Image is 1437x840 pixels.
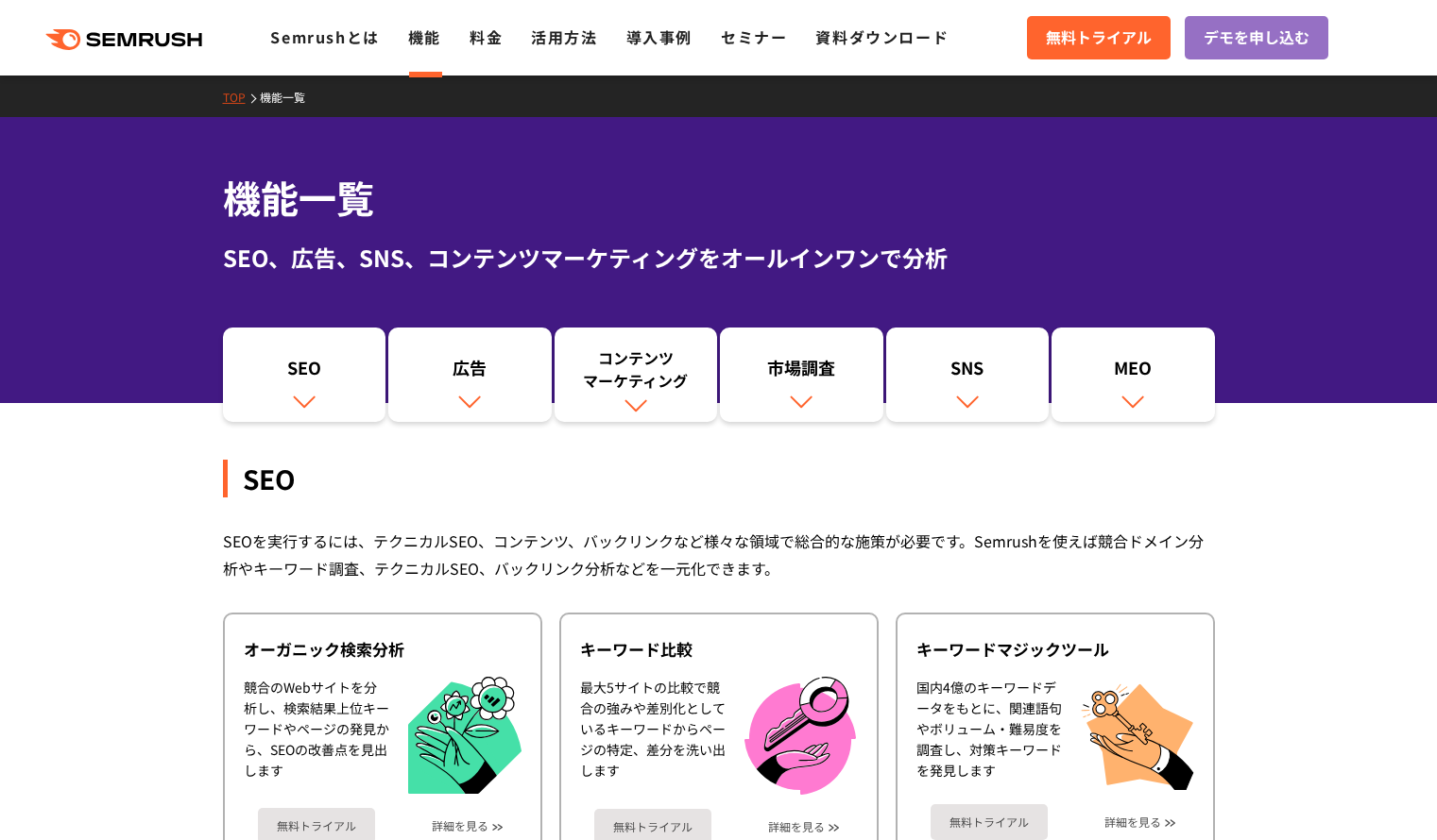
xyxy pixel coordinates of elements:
[815,25,949,48] a: 資料ダウンロード
[1204,25,1309,50] span: デモを申し込む
[1027,16,1171,59] a: 無料トライアル
[223,241,1215,275] div: SEO、広告、SNS、コンテンツマーケティングをオールインワンで分析
[388,328,552,422] a: 広告
[580,638,858,661] div: キーワード比較
[721,25,787,48] a: セミナー
[531,25,597,48] a: 活用方法
[223,528,1215,582] div: SEOを実行するには、テクニカルSEO、コンテンツ、バックリンクなど様々な領域で総合的な施策が必要です。Semrushを使えば競合ドメイン分析やキーワード調査、テクニカルSEO、バックリンク分析...
[470,25,503,48] a: 料金
[886,328,1050,422] a: SNS
[1185,16,1328,59] a: デモを申し込む
[729,356,874,388] div: 市場調査
[244,638,522,661] div: オーガニック検索分析
[244,677,389,795] div: 競合のWebサイトを分析し、検索結果上位キーワードやページの発見から、SEOの改善点を見出します
[223,89,260,105] a: TOP
[720,328,883,422] a: 市場調査
[260,89,319,105] a: 機能一覧
[1081,677,1194,790] img: キーワードマジックツール
[1104,815,1161,829] a: 詳細を見る
[626,25,693,48] a: 導入事例
[408,25,441,48] a: 機能
[916,677,1062,790] div: 国内4億のキーワードデータをもとに、関連語句やボリューム・難易度を調査し、対策キーワードを発見します
[232,356,377,388] div: SEO
[1046,25,1152,50] span: 無料トライアル
[223,170,1215,226] h1: 機能一覧
[555,328,718,422] a: コンテンツマーケティング
[896,356,1040,388] div: SNS
[916,638,1194,661] div: キーワードマジックツール
[580,677,726,795] div: 最大5サイトの比較で競合の強みや差別化としているキーワードからページの特定、差分を洗い出します
[564,346,709,392] div: コンテンツ マーケティング
[270,25,379,48] a: Semrushとは
[432,819,488,832] a: 詳細を見る
[398,356,542,388] div: 広告
[408,677,522,795] img: オーガニック検索分析
[223,460,1215,497] div: SEO
[1052,328,1215,422] a: MEO
[931,804,1048,840] a: 無料トライアル
[744,677,856,795] img: キーワード比較
[1061,356,1206,388] div: MEO
[223,328,386,422] a: SEO
[768,820,825,833] a: 詳細を見る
